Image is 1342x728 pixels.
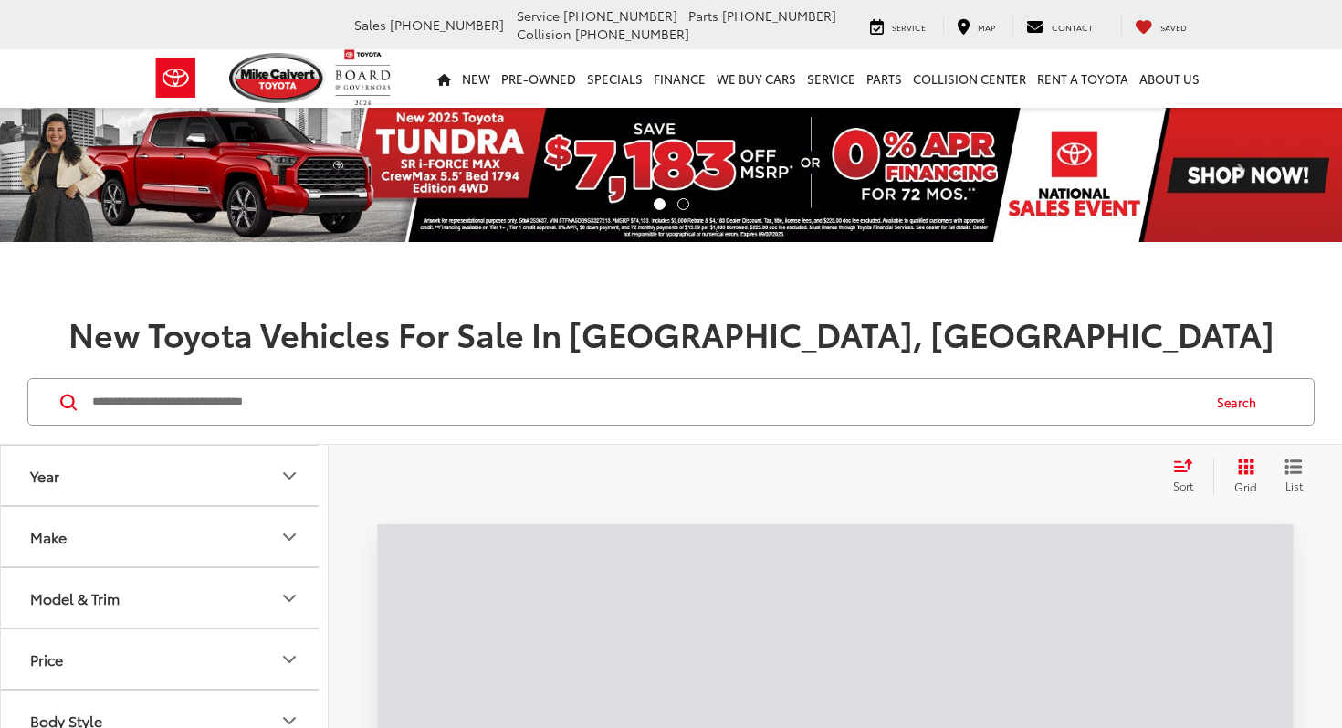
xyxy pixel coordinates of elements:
div: Price [30,650,63,668]
span: [PHONE_NUMBER] [575,25,689,43]
div: Year [30,467,59,484]
span: [PHONE_NUMBER] [390,16,504,34]
button: YearYear [1,446,330,505]
button: MakeMake [1,507,330,566]
button: Search [1200,379,1283,425]
span: [PHONE_NUMBER] [722,6,836,25]
img: Mike Calvert Toyota [229,53,326,103]
a: Contact [1012,16,1106,35]
button: Select sort value [1164,458,1213,494]
a: Collision Center [907,49,1032,108]
button: PricePrice [1,629,330,689]
span: Collision [517,25,571,43]
span: Saved [1160,21,1187,33]
span: Service [517,6,560,25]
a: My Saved Vehicles [1121,16,1200,35]
div: Model & Trim [30,589,120,607]
a: Finance [648,49,711,108]
div: Make [30,528,67,545]
button: Model & TrimModel & Trim [1,568,330,628]
span: Parts [688,6,718,25]
a: Specials [582,49,648,108]
a: Service [802,49,861,108]
div: Model & Trim [278,587,300,609]
button: Grid View [1213,458,1271,494]
img: Toyota [142,48,210,108]
input: Search by Make, Model, or Keyword [90,380,1200,424]
span: Sort [1173,478,1193,493]
span: Sales [354,16,386,34]
a: Rent a Toyota [1032,49,1134,108]
div: Price [278,649,300,670]
span: List [1284,478,1303,493]
a: New [456,49,496,108]
a: Pre-Owned [496,49,582,108]
div: Year [278,465,300,487]
a: About Us [1134,49,1205,108]
span: Service [892,21,926,33]
div: Make [278,526,300,548]
a: Service [856,16,939,35]
span: Map [978,21,995,33]
button: List View [1271,458,1316,494]
a: WE BUY CARS [711,49,802,108]
a: Parts [861,49,907,108]
span: [PHONE_NUMBER] [563,6,677,25]
span: Contact [1052,21,1093,33]
a: Map [943,16,1009,35]
a: Home [432,49,456,108]
span: Grid [1234,479,1257,494]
